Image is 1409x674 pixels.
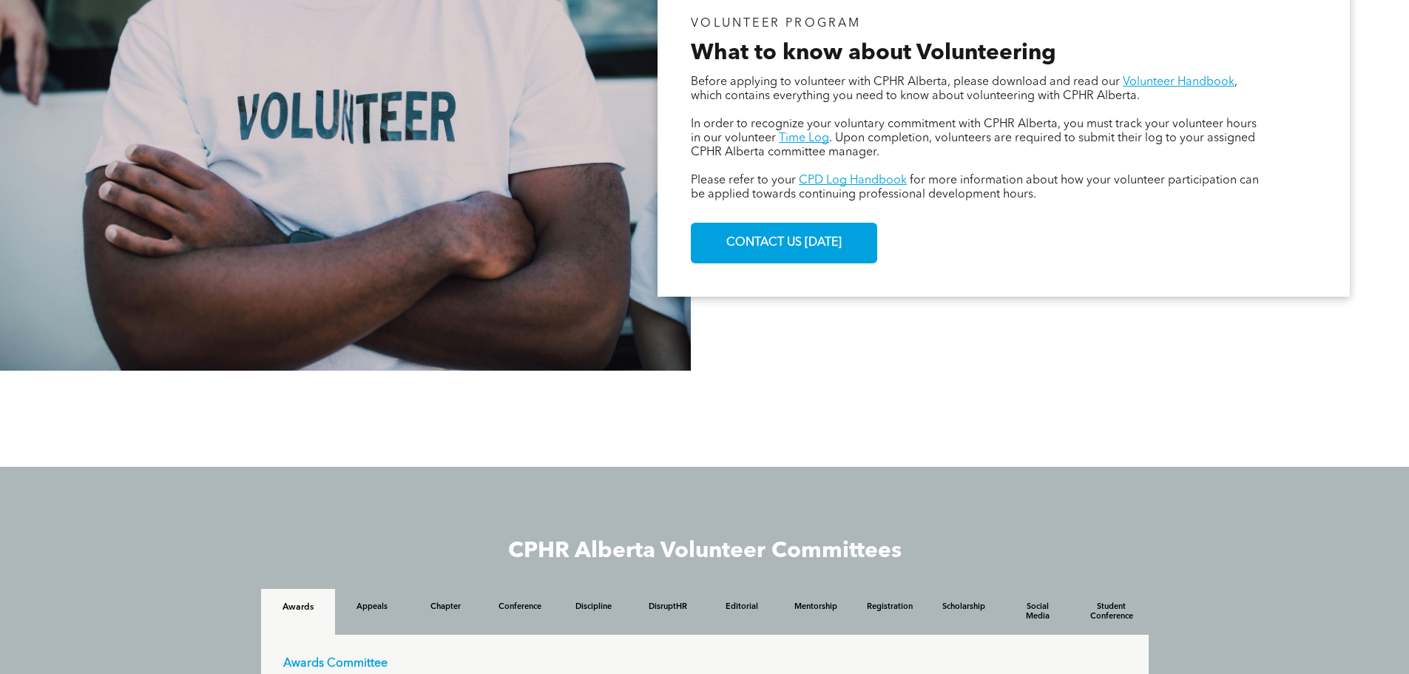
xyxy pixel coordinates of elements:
[1123,76,1234,88] a: Volunteer Handbook
[779,132,829,144] a: Time Log
[721,229,847,257] span: CONTACT US [DATE]
[691,175,1259,200] span: for more information about how your volunteer participation can be applied towards continuing pro...
[496,602,544,612] h4: Conference
[718,602,766,612] h4: Editorial
[691,76,1120,88] span: Before applying to volunteer with CPHR Alberta, please download and read our
[570,602,618,612] h4: Discipline
[691,42,1056,64] span: What to know about Volunteering
[691,223,877,263] a: CONTACT US [DATE]
[1088,602,1135,621] h4: Student Conference
[348,602,396,612] h4: Appeals
[283,657,1126,671] p: Awards Committee
[866,602,913,612] h4: Registration
[508,540,902,562] span: CPHR Alberta Volunteer Committees
[691,132,1255,158] span: . Upon completion, volunteers are required to submit their log to your assigned CPHR Alberta comm...
[799,175,907,186] a: CPD Log Handbook
[691,118,1257,144] span: In order to recognize your voluntary commitment with CPHR Alberta, you must track your volunteer ...
[792,602,839,612] h4: Mentorship
[691,18,861,30] span: VOLUNTEER PROGRAM
[644,602,692,612] h4: DisruptHR
[1014,602,1061,621] h4: Social Media
[940,602,987,612] h4: Scholarship
[422,602,470,612] h4: Chapter
[274,602,322,613] h4: Awards
[691,175,796,186] span: Please refer to your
